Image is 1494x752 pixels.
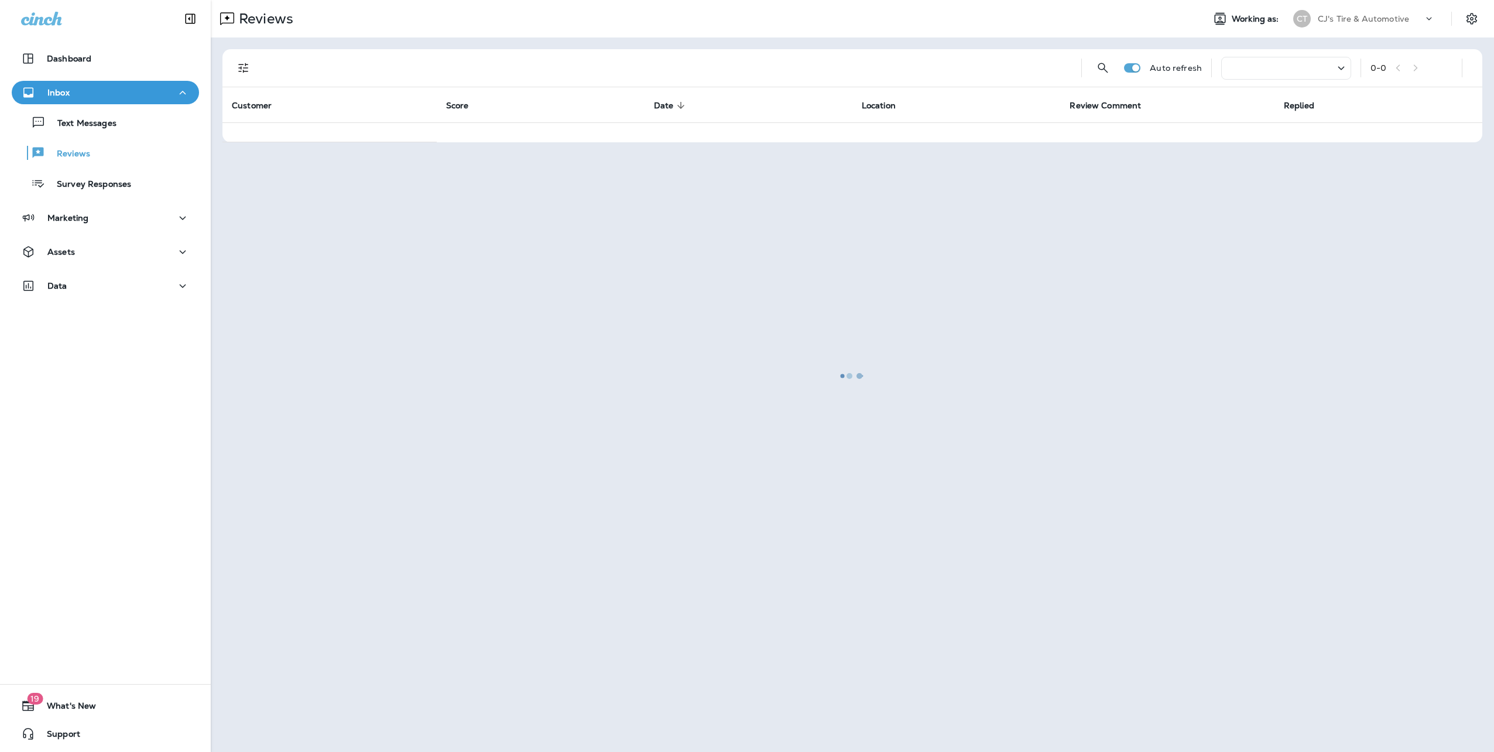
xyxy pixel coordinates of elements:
[45,179,131,190] p: Survey Responses
[12,171,199,196] button: Survey Responses
[12,694,199,717] button: 19What's New
[35,701,96,715] span: What's New
[45,149,90,160] p: Reviews
[12,110,199,135] button: Text Messages
[12,206,199,230] button: Marketing
[46,118,116,129] p: Text Messages
[47,247,75,257] p: Assets
[35,729,80,743] span: Support
[47,88,70,97] p: Inbox
[47,281,67,290] p: Data
[12,274,199,298] button: Data
[12,47,199,70] button: Dashboard
[12,141,199,165] button: Reviews
[27,693,43,705] span: 19
[12,722,199,746] button: Support
[174,7,207,30] button: Collapse Sidebar
[12,81,199,104] button: Inbox
[47,54,91,63] p: Dashboard
[12,240,199,264] button: Assets
[47,213,88,223] p: Marketing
